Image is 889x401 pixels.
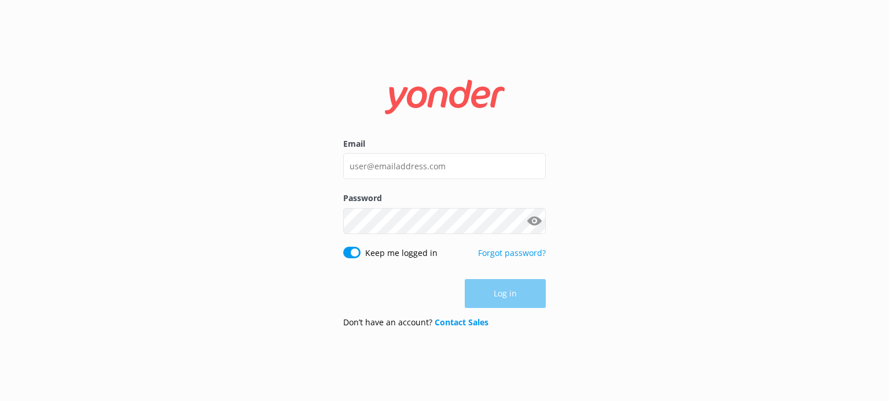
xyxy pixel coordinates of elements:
[365,247,438,259] label: Keep me logged in
[435,317,488,328] a: Contact Sales
[343,153,546,179] input: user@emailaddress.com
[343,192,546,205] label: Password
[343,316,488,329] p: Don’t have an account?
[343,138,546,150] label: Email
[523,209,546,232] button: Show password
[478,247,546,258] a: Forgot password?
